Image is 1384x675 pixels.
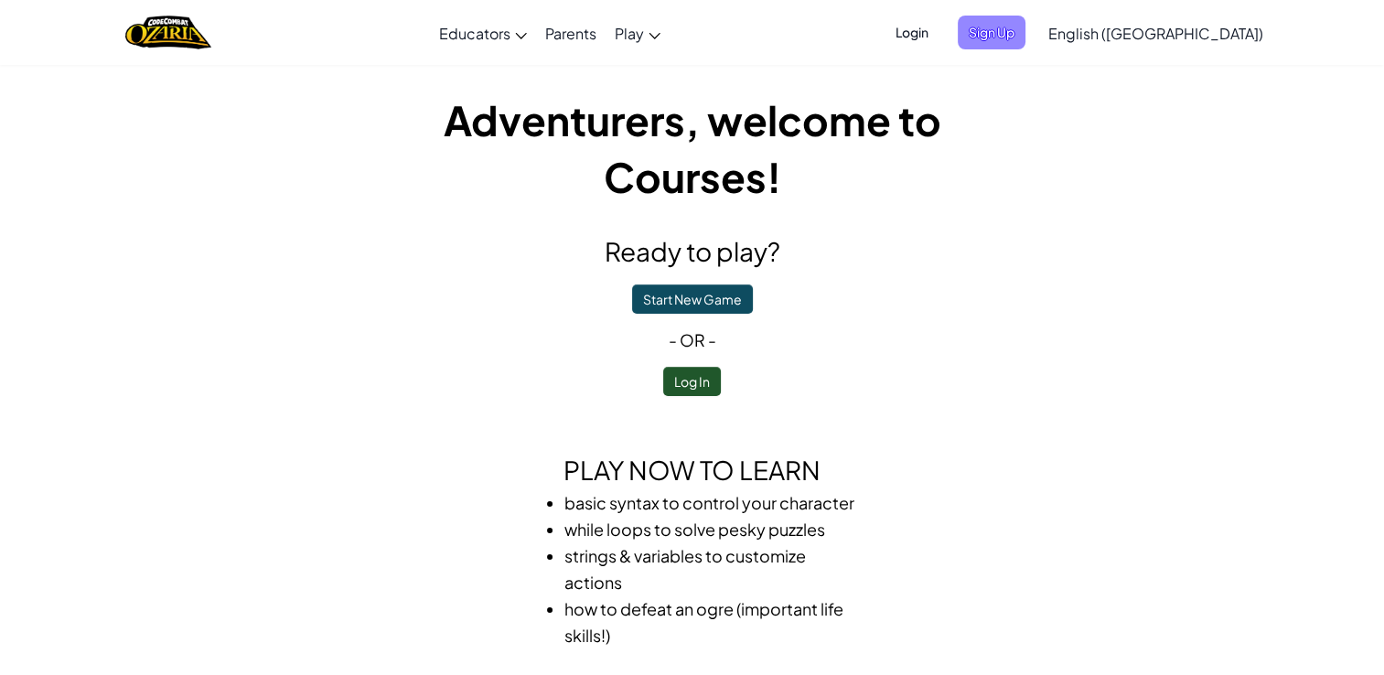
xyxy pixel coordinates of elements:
[669,329,680,350] span: -
[363,232,1022,271] h2: Ready to play?
[1039,8,1272,58] a: English ([GEOGRAPHIC_DATA])
[363,91,1022,205] h1: Adventurers, welcome to Courses!
[564,489,857,516] li: basic syntax to control your character
[125,14,210,51] a: Ozaria by CodeCombat logo
[1048,24,1263,43] span: English ([GEOGRAPHIC_DATA])
[606,8,670,58] a: Play
[439,24,510,43] span: Educators
[958,16,1025,49] button: Sign Up
[615,24,644,43] span: Play
[705,329,716,350] span: -
[125,14,210,51] img: Home
[564,516,857,542] li: while loops to solve pesky puzzles
[363,451,1022,489] h2: Play now to learn
[564,595,857,648] li: how to defeat an ogre (important life skills!)
[564,542,857,595] li: strings & variables to customize actions
[680,329,705,350] span: or
[632,284,753,314] button: Start New Game
[430,8,536,58] a: Educators
[885,16,939,49] button: Login
[663,367,721,396] button: Log In
[536,8,606,58] a: Parents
